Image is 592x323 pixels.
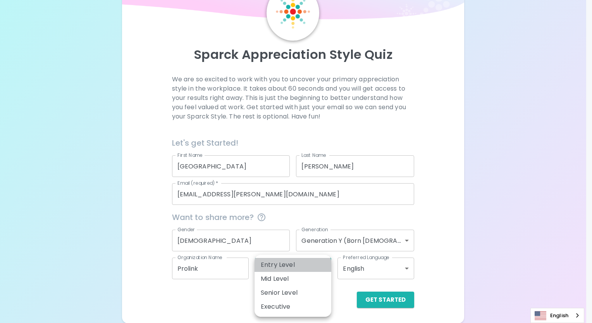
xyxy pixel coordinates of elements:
a: English [531,308,584,323]
div: Language [530,308,584,323]
li: Mid Level [255,272,331,286]
li: Executive [255,300,331,314]
li: Senior Level [255,286,331,300]
li: Entry Level [255,258,331,272]
aside: Language selected: English [530,308,584,323]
